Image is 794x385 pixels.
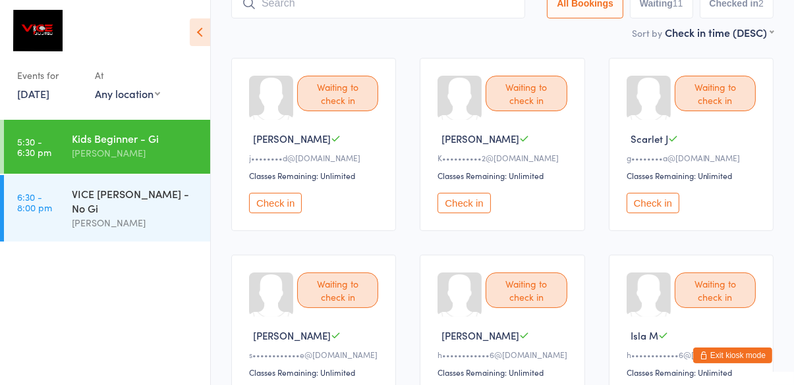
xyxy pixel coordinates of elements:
span: [PERSON_NAME] [253,132,331,145]
div: K••••••••••2@[DOMAIN_NAME] [438,152,571,163]
div: Check in time (DESC) [665,25,774,39]
span: Scarlet J [631,132,668,145]
div: Waiting to check in [675,76,756,111]
div: Waiting to check in [486,272,567,308]
span: [PERSON_NAME] [441,328,519,342]
button: Exit kiosk mode [693,347,772,363]
div: Classes Remaining: Unlimited [438,367,571,378]
div: Classes Remaining: Unlimited [627,170,760,181]
div: Waiting to check in [486,76,567,111]
button: Check in [249,193,302,213]
div: Waiting to check in [675,272,756,308]
label: Sort by [632,26,662,39]
div: Any location [95,86,160,101]
span: [PERSON_NAME] [253,328,331,342]
div: s••••••••••••e@[DOMAIN_NAME] [249,349,382,360]
div: Classes Remaining: Unlimited [438,170,571,181]
a: [DATE] [17,86,49,101]
div: Classes Remaining: Unlimited [249,170,382,181]
button: Check in [627,193,679,213]
a: 6:30 -8:00 pmVICE [PERSON_NAME] - No Gi[PERSON_NAME] [4,175,210,242]
div: g••••••••a@[DOMAIN_NAME] [627,152,760,163]
button: Check in [438,193,490,213]
div: h••••••••••••6@[DOMAIN_NAME] [438,349,571,360]
div: Kids Beginner - Gi [72,131,199,145]
div: Waiting to check in [297,76,378,111]
div: Waiting to check in [297,272,378,308]
div: Classes Remaining: Unlimited [627,367,760,378]
time: 5:30 - 6:30 pm [17,136,51,157]
div: j••••••••d@[DOMAIN_NAME] [249,152,382,163]
div: [PERSON_NAME] [72,145,199,161]
img: Moranbah Martial Arts [13,10,63,51]
span: Isla M [631,328,658,342]
div: [PERSON_NAME] [72,215,199,230]
div: VICE [PERSON_NAME] - No Gi [72,186,199,215]
a: 5:30 -6:30 pmKids Beginner - Gi[PERSON_NAME] [4,120,210,174]
div: Events for [17,64,82,86]
span: [PERSON_NAME] [441,132,519,145]
div: Classes Remaining: Unlimited [249,367,382,378]
div: h••••••••••••6@[DOMAIN_NAME] [627,349,760,360]
div: At [95,64,160,86]
time: 6:30 - 8:00 pm [17,192,52,213]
